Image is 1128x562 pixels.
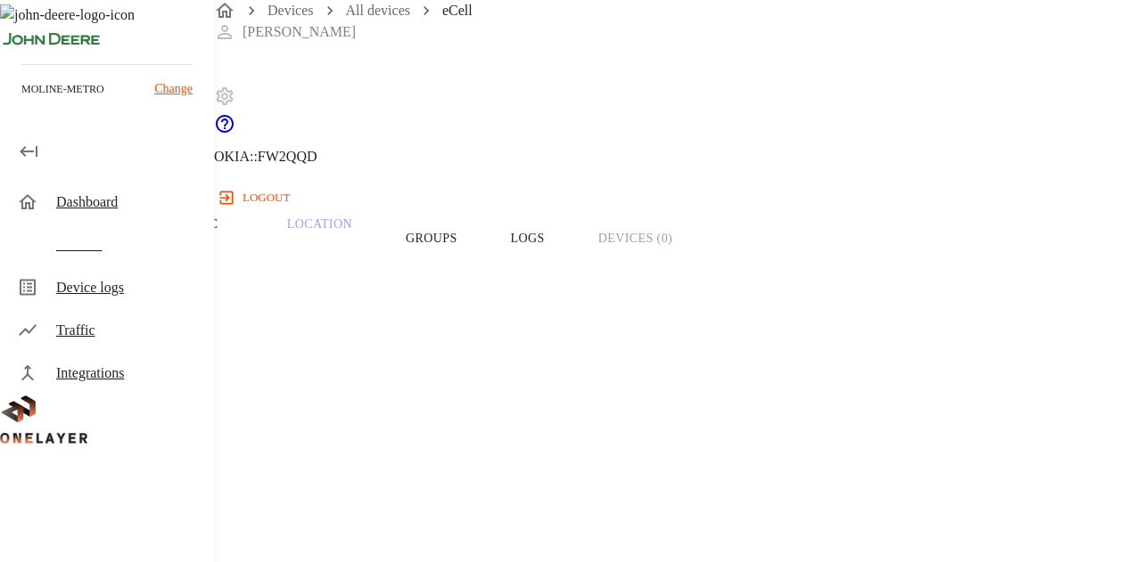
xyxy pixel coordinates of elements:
button: Groups [379,182,484,295]
p: Model: [43,452,973,473]
a: MultiTech [43,416,973,437]
a: Cellular Router [43,345,973,366]
a: onelayer-support [214,122,235,137]
p: [PERSON_NAME] [243,21,356,43]
p: Manufacturer: [43,380,973,402]
a: logout [214,183,1128,212]
a: Devices [268,3,314,18]
p: Device Type: [43,309,973,330]
p: Modem: [43,523,973,544]
a: Location [260,182,379,295]
button: Logs [484,182,572,295]
a: All devices [346,3,410,18]
span: Support Portal [214,122,235,137]
button: logout [214,183,297,212]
